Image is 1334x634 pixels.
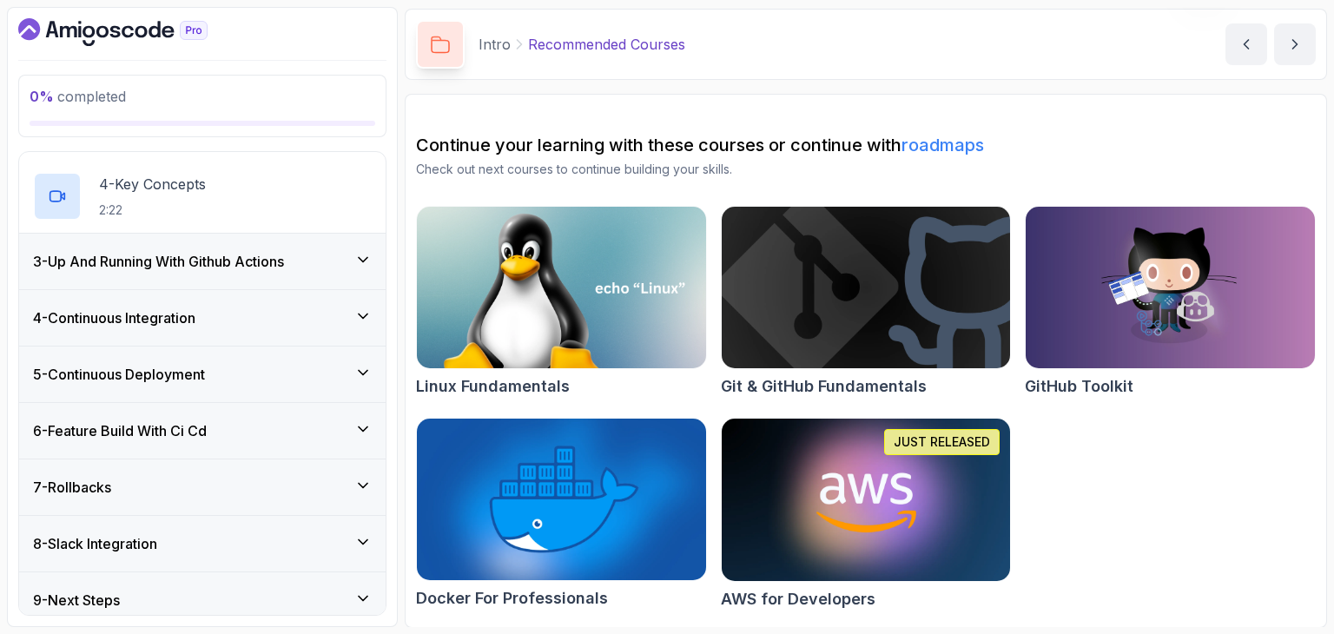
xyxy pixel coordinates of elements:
[30,88,126,105] span: completed
[479,34,511,55] p: Intro
[33,477,111,498] h3: 7 - Rollbacks
[19,572,386,628] button: 9-Next Steps
[30,88,54,105] span: 0 %
[528,34,685,55] p: Recommended Courses
[721,206,1012,399] a: Git & GitHub Fundamentals cardGit & GitHub Fundamentals
[19,234,386,289] button: 3-Up And Running With Github Actions
[417,419,706,580] img: Docker For Professionals card
[99,201,206,219] p: 2:22
[19,347,386,402] button: 5-Continuous Deployment
[417,207,706,368] img: Linux Fundamentals card
[721,374,927,399] h2: Git & GitHub Fundamentals
[19,516,386,571] button: 8-Slack Integration
[416,586,608,611] h2: Docker For Professionals
[894,433,990,451] p: JUST RELEASED
[416,133,1316,157] h2: Continue your learning with these courses or continue with
[1026,207,1315,368] img: GitHub Toolkit card
[901,135,984,155] a: roadmaps
[33,420,207,441] h3: 6 - Feature Build With Ci Cd
[1274,23,1316,65] button: next content
[33,172,372,221] button: 4-Key Concepts2:22
[33,251,284,272] h3: 3 - Up And Running With Github Actions
[722,207,1011,368] img: Git & GitHub Fundamentals card
[1025,206,1316,399] a: GitHub Toolkit cardGitHub Toolkit
[416,161,1316,178] p: Check out next courses to continue building your skills.
[33,533,157,554] h3: 8 - Slack Integration
[19,459,386,515] button: 7-Rollbacks
[33,307,195,328] h3: 4 - Continuous Integration
[416,374,570,399] h2: Linux Fundamentals
[33,590,120,611] h3: 9 - Next Steps
[1225,23,1267,65] button: previous content
[19,403,386,459] button: 6-Feature Build With Ci Cd
[99,174,206,195] p: 4 - Key Concepts
[721,418,1012,611] a: AWS for Developers cardJUST RELEASEDAWS for Developers
[722,419,1011,580] img: AWS for Developers card
[18,18,248,46] a: Dashboard
[19,290,386,346] button: 4-Continuous Integration
[416,206,707,399] a: Linux Fundamentals cardLinux Fundamentals
[33,364,205,385] h3: 5 - Continuous Deployment
[721,587,875,611] h2: AWS for Developers
[416,418,707,611] a: Docker For Professionals cardDocker For Professionals
[1025,374,1133,399] h2: GitHub Toolkit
